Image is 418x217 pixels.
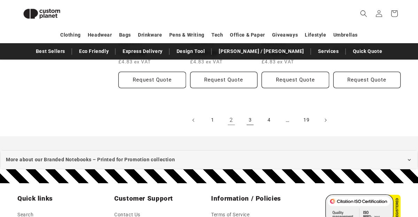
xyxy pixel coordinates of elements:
a: Quick Quote [349,45,386,57]
a: Pens & Writing [169,29,204,41]
a: Drinkware [138,29,162,41]
button: Request Quote [262,72,329,88]
a: Page 3 [242,113,258,128]
nav: Pagination [118,113,401,128]
summary: Search [356,6,371,21]
a: Headwear [88,29,112,41]
a: Eco Friendly [76,45,112,57]
a: Services [315,45,342,57]
a: Clothing [60,29,81,41]
a: Next page [318,113,333,128]
a: [PERSON_NAME] / [PERSON_NAME] [215,45,307,57]
a: Umbrellas [333,29,358,41]
h2: Customer Support [114,194,207,203]
a: Tech [211,29,223,41]
a: Express Delivery [119,45,166,57]
a: Best Sellers [32,45,69,57]
button: Request Quote [333,72,401,88]
a: Previous page [186,113,201,128]
span: … [280,113,295,128]
img: Custom Planet [17,3,66,25]
span: More about our Branded Notebooks – Printed for Promotion collection [6,155,175,164]
h2: Information / Policies [211,194,304,203]
a: Lifestyle [305,29,326,41]
a: Page 19 [299,113,314,128]
button: Request Quote [118,72,186,88]
a: Page 4 [261,113,277,128]
a: Office & Paper [230,29,265,41]
a: Design Tool [173,45,209,57]
iframe: Chat Widget [299,142,418,217]
a: Page 2 [224,113,239,128]
a: Giveaways [272,29,298,41]
a: Bags [119,29,131,41]
a: Page 1 [205,113,220,128]
h2: Quick links [17,194,110,203]
button: Request Quote [190,72,258,88]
